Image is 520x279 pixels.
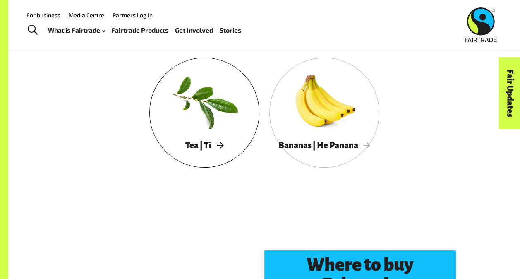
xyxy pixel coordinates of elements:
[149,58,259,168] a: Tea | Tī
[175,24,213,36] a: Get Involved
[185,141,223,150] span: Tea | Tī
[278,141,370,150] span: Bananas | He Panana
[269,58,379,168] a: Bananas | He Panana
[465,7,497,42] img: Fairtrade Australia New Zealand logo
[26,12,60,19] a: For business
[220,24,241,36] a: Stories
[69,12,104,19] a: Media Centre
[48,24,105,36] a: What is Fairtrade
[22,20,43,41] a: Toggle Search
[113,12,153,19] a: Partners Log In
[111,24,168,36] a: Fairtrade Products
